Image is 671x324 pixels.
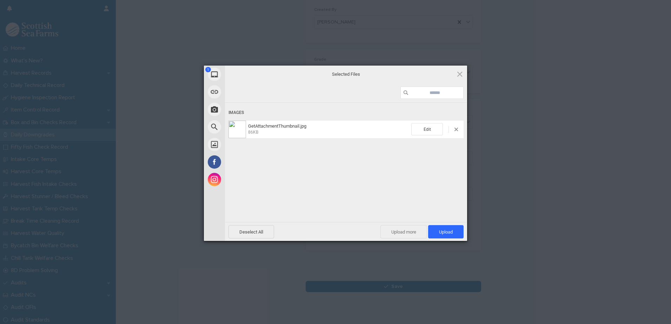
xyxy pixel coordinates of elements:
span: GetAttachmentThumbnail.jpg [248,123,306,129]
div: Link (URL) [204,83,288,101]
span: 1 [205,67,211,72]
div: Web Search [204,118,288,136]
span: Deselect All [228,225,274,238]
span: Upload more [380,225,427,238]
span: 86KB [248,130,258,135]
span: Upload [439,229,453,235]
span: Edit [411,123,443,135]
img: fc981e02-1434-48e0-913f-549bc2df0409 [228,121,246,138]
div: Take Photo [204,101,288,118]
span: GetAttachmentThumbnail.jpg [246,123,411,135]
span: Click here or hit ESC to close picker [456,70,464,78]
div: Instagram [204,171,288,188]
div: My Device [204,66,288,83]
div: Images [228,106,464,119]
div: Unsplash [204,136,288,153]
span: Selected Files [276,71,416,77]
div: Facebook [204,153,288,171]
span: Upload [428,225,464,238]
